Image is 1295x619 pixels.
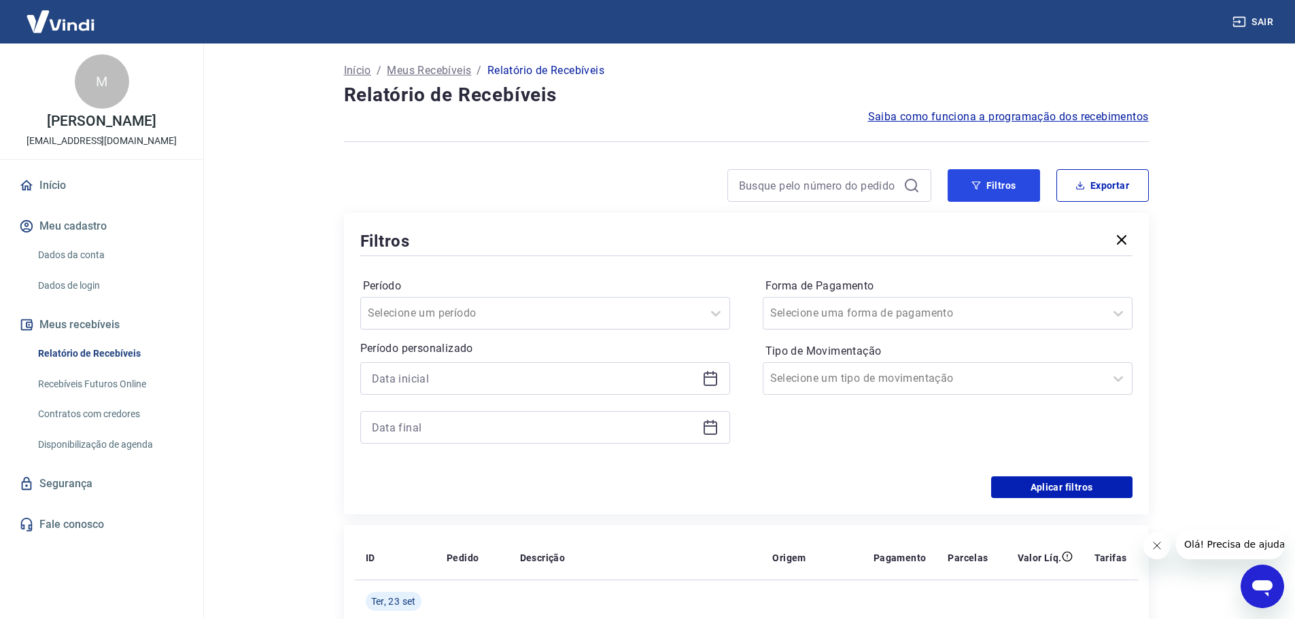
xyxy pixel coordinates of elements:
input: Busque pelo número do pedido [739,175,898,196]
p: / [377,63,381,79]
a: Dados da conta [33,241,187,269]
label: Forma de Pagamento [765,278,1130,294]
label: Período [363,278,727,294]
a: Início [344,63,371,79]
button: Sair [1230,10,1279,35]
p: Tarifas [1094,551,1127,565]
span: Ter, 23 set [371,595,416,608]
button: Exportar [1056,169,1149,202]
p: Origem [772,551,806,565]
a: Segurança [16,469,187,499]
div: M [75,54,129,109]
a: Relatório de Recebíveis [33,340,187,368]
p: Descrição [520,551,566,565]
a: Fale conosco [16,510,187,540]
p: ID [366,551,375,565]
h5: Filtros [360,230,411,252]
p: Pedido [447,551,479,565]
iframe: Mensagem da empresa [1176,529,1284,559]
a: Dados de login [33,272,187,300]
button: Aplicar filtros [991,476,1133,498]
label: Tipo de Movimentação [765,343,1130,359]
p: Valor Líq. [1018,551,1062,565]
p: Relatório de Recebíveis [487,63,604,79]
a: Disponibilização de agenda [33,431,187,459]
button: Meu cadastro [16,211,187,241]
a: Início [16,171,187,200]
span: Olá! Precisa de ajuda? [8,10,114,20]
iframe: Botão para abrir a janela de mensagens [1241,565,1284,608]
p: Parcelas [948,551,988,565]
input: Data inicial [372,368,697,389]
img: Vindi [16,1,105,42]
p: [EMAIL_ADDRESS][DOMAIN_NAME] [27,134,177,148]
button: Meus recebíveis [16,310,187,340]
iframe: Fechar mensagem [1143,532,1171,559]
a: Meus Recebíveis [387,63,471,79]
a: Contratos com credores [33,400,187,428]
p: Pagamento [874,551,927,565]
input: Data final [372,417,697,438]
p: / [477,63,481,79]
h4: Relatório de Recebíveis [344,82,1149,109]
p: Período personalizado [360,340,730,357]
a: Saiba como funciona a programação dos recebimentos [868,109,1149,125]
button: Filtros [948,169,1040,202]
a: Recebíveis Futuros Online [33,370,187,398]
p: [PERSON_NAME] [47,114,156,128]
